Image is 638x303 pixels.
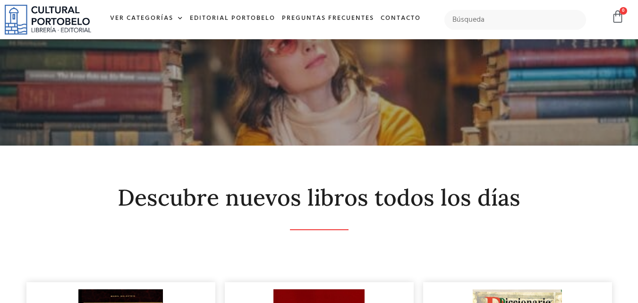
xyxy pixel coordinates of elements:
a: Ver Categorías [107,9,187,29]
a: 0 [611,10,624,24]
a: Editorial Portobelo [187,9,279,29]
a: Contacto [377,9,424,29]
span: 0 [620,7,627,15]
h2: Descubre nuevos libros todos los días [26,185,612,210]
a: Preguntas frecuentes [279,9,377,29]
input: Búsqueda [444,10,587,30]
